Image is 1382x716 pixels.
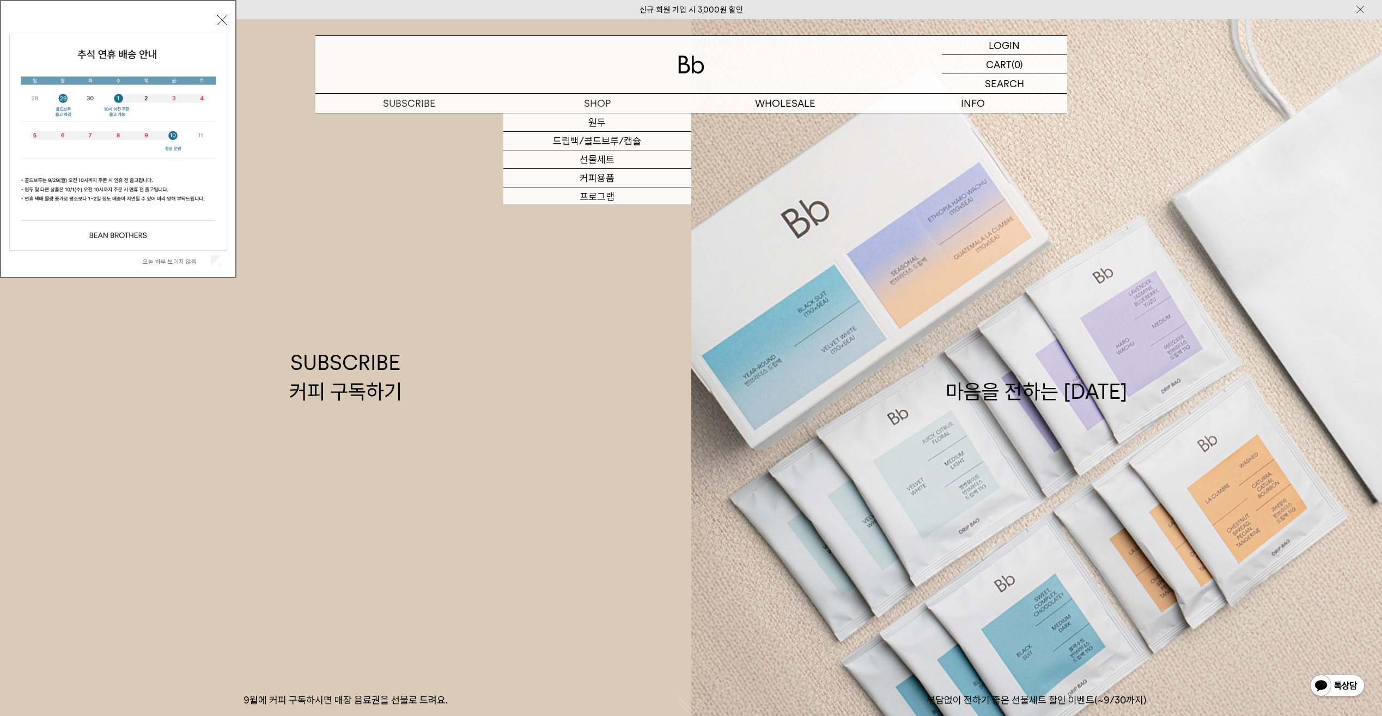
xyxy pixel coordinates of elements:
[985,74,1024,93] p: SEARCH
[503,132,691,150] a: 드립백/콜드브루/캡슐
[315,94,503,113] a: SUBSCRIBE
[640,5,743,15] a: 신규 회원 가입 시 3,000원 할인
[503,150,691,169] a: 선물세트
[942,36,1067,55] a: LOGIN
[217,15,227,25] button: 닫기
[879,94,1067,113] p: INFO
[10,33,227,250] img: 5e4d662c6b1424087153c0055ceb1a13_140731.jpg
[503,113,691,132] a: 원두
[289,348,402,406] div: SUBSCRIBE 커피 구독하기
[946,348,1128,406] div: 마음을 전하는 [DATE]
[503,187,691,206] a: 프로그램
[1309,673,1366,700] img: 카카오톡 채널 1:1 채팅 버튼
[503,169,691,187] a: 커피용품
[942,55,1067,74] a: CART (0)
[1012,55,1023,74] p: (0)
[143,258,209,265] label: 오늘 하루 보이지 않음
[678,56,704,74] img: 로고
[986,55,1012,74] p: CART
[989,36,1020,54] p: LOGIN
[503,94,691,113] a: SHOP
[691,94,879,113] p: WHOLESALE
